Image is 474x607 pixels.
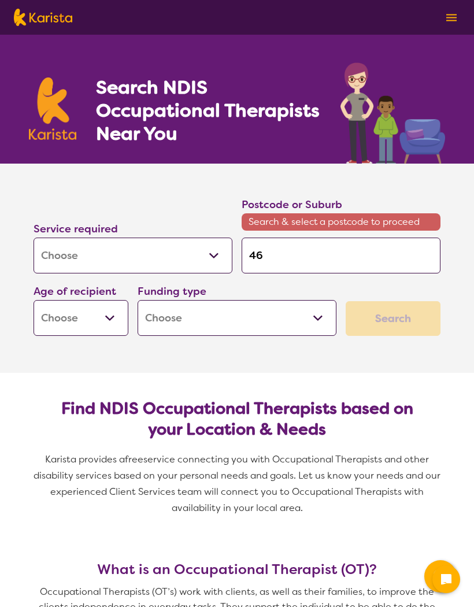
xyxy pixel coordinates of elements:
h1: Search NDIS Occupational Therapists Near You [96,76,321,145]
input: Type [242,238,440,273]
img: Karista logo [14,9,72,26]
img: occupational-therapy [340,62,445,164]
label: Postcode or Suburb [242,198,342,212]
img: menu [446,14,457,21]
h3: What is an Occupational Therapist (OT)? [29,561,445,578]
span: Karista provides a [45,453,125,465]
h2: Find NDIS Occupational Therapists based on your Location & Needs [43,398,431,440]
span: free [125,453,143,465]
span: Search & select a postcode to proceed [242,213,440,231]
label: Service required [34,222,118,236]
button: Channel Menu [424,560,457,593]
label: Age of recipient [34,284,116,298]
span: service connecting you with Occupational Therapists and other disability services based on your p... [34,453,443,514]
label: Funding type [138,284,206,298]
img: Karista logo [29,77,76,140]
